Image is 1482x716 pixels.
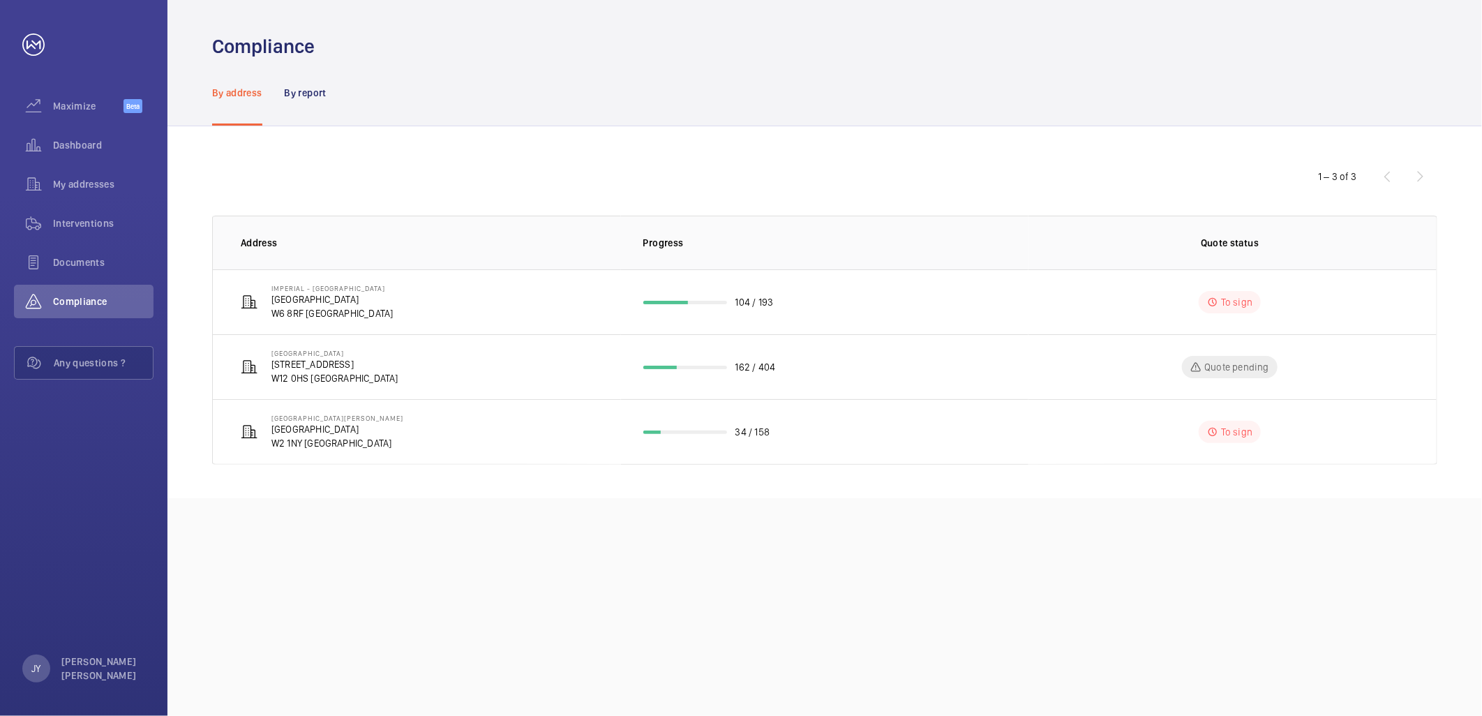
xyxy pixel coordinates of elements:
[271,292,393,306] p: [GEOGRAPHIC_DATA]
[53,216,154,230] span: Interventions
[1204,360,1268,374] p: Quote pending
[735,425,770,439] p: 34 / 158
[53,99,123,113] span: Maximize
[735,295,774,309] p: 104 / 193
[271,422,403,436] p: [GEOGRAPHIC_DATA]
[1318,170,1357,184] div: 1 – 3 of 3
[241,236,621,250] p: Address
[53,177,154,191] span: My addresses
[271,306,393,320] p: W6 8RF [GEOGRAPHIC_DATA]
[1201,236,1259,250] p: Quote status
[271,414,403,422] p: [GEOGRAPHIC_DATA][PERSON_NAME]
[271,357,398,371] p: [STREET_ADDRESS]
[31,662,40,676] p: JY
[271,284,393,292] p: Imperial - [GEOGRAPHIC_DATA]
[212,86,262,100] p: By address
[54,356,153,370] span: Any questions ?
[1221,425,1252,439] p: To sign
[271,349,398,357] p: [GEOGRAPHIC_DATA]
[271,371,398,385] p: W12 0HS [GEOGRAPHIC_DATA]
[53,294,154,308] span: Compliance
[61,655,145,683] p: [PERSON_NAME] [PERSON_NAME]
[212,33,315,59] h1: Compliance
[123,99,142,113] span: Beta
[1221,295,1252,309] p: To sign
[53,138,154,152] span: Dashboard
[643,236,1029,250] p: Progress
[735,360,776,374] p: 162 / 404
[53,255,154,269] span: Documents
[285,86,327,100] p: By report
[271,436,403,450] p: W2 1NY [GEOGRAPHIC_DATA]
